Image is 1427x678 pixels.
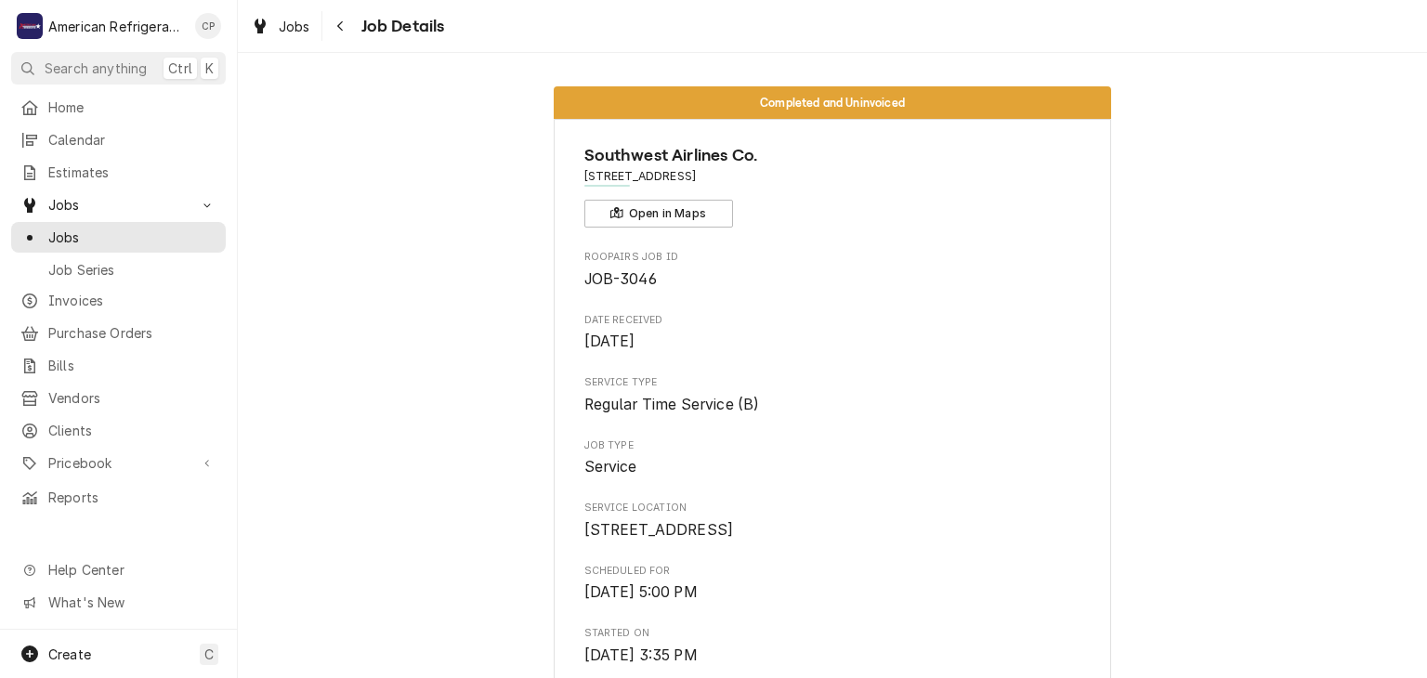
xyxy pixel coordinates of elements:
[48,593,215,612] span: What's New
[326,11,356,41] button: Navigate back
[584,331,1081,353] span: Date Received
[584,200,733,228] button: Open in Maps
[48,323,216,343] span: Purchase Orders
[584,250,1081,290] div: Roopairs Job ID
[11,415,226,446] a: Clients
[584,626,1081,666] div: Started On
[48,646,91,662] span: Create
[45,59,147,78] span: Search anything
[11,189,226,220] a: Go to Jobs
[204,645,214,664] span: C
[584,645,1081,667] span: Started On
[584,501,1081,541] div: Service Location
[584,519,1081,541] span: Service Location
[48,130,216,150] span: Calendar
[760,97,905,109] span: Completed and Uninvoiced
[48,421,216,440] span: Clients
[195,13,221,39] div: CP
[48,291,216,310] span: Invoices
[584,458,637,476] span: Service
[11,554,226,585] a: Go to Help Center
[48,488,216,507] span: Reports
[584,501,1081,515] span: Service Location
[584,143,1081,228] div: Client Information
[584,438,1081,453] span: Job Type
[48,195,189,215] span: Jobs
[279,17,310,36] span: Jobs
[11,587,226,618] a: Go to What's New
[17,13,43,39] div: A
[11,482,226,513] a: Reports
[48,453,189,473] span: Pricebook
[11,124,226,155] a: Calendar
[584,626,1081,641] span: Started On
[48,560,215,580] span: Help Center
[584,394,1081,416] span: Service Type
[584,521,734,539] span: [STREET_ADDRESS]
[48,228,216,247] span: Jobs
[48,356,216,375] span: Bills
[205,59,214,78] span: K
[11,254,226,285] a: Job Series
[584,168,1081,185] span: Address
[584,396,760,413] span: Regular Time Service (B)
[584,375,1081,415] div: Service Type
[243,11,318,42] a: Jobs
[11,318,226,348] a: Purchase Orders
[168,59,192,78] span: Ctrl
[584,646,698,664] span: [DATE] 3:35 PM
[48,260,216,280] span: Job Series
[584,270,657,288] span: JOB-3046
[584,313,1081,328] span: Date Received
[11,92,226,123] a: Home
[11,52,226,85] button: Search anythingCtrlK
[17,13,43,39] div: American Refrigeration LLC's Avatar
[195,13,221,39] div: Cordel Pyle's Avatar
[584,438,1081,478] div: Job Type
[11,350,226,381] a: Bills
[48,388,216,408] span: Vendors
[584,250,1081,265] span: Roopairs Job ID
[48,163,216,182] span: Estimates
[11,157,226,188] a: Estimates
[584,332,635,350] span: [DATE]
[584,583,698,601] span: [DATE] 5:00 PM
[554,86,1111,119] div: Status
[11,222,226,253] a: Jobs
[584,564,1081,604] div: Scheduled For
[11,448,226,478] a: Go to Pricebook
[11,285,226,316] a: Invoices
[584,313,1081,353] div: Date Received
[584,143,1081,168] span: Name
[584,268,1081,291] span: Roopairs Job ID
[11,383,226,413] a: Vendors
[584,564,1081,579] span: Scheduled For
[356,14,445,39] span: Job Details
[48,98,216,117] span: Home
[584,375,1081,390] span: Service Type
[48,17,185,36] div: American Refrigeration LLC
[584,456,1081,478] span: Job Type
[584,581,1081,604] span: Scheduled For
